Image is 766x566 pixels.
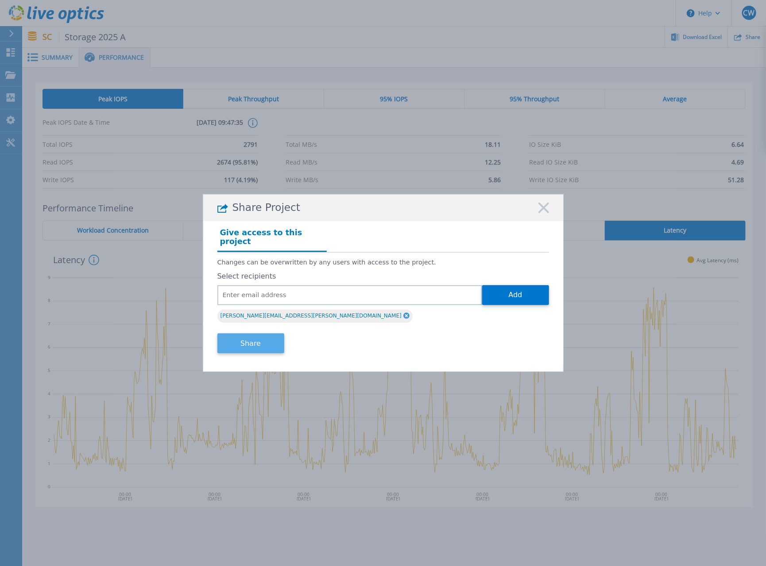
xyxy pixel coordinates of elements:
[217,310,413,323] div: [PERSON_NAME][EMAIL_ADDRESS][PERSON_NAME][DOMAIN_NAME]
[217,333,284,353] button: Share
[482,285,549,305] button: Add
[217,226,327,252] h4: Give access to this project
[217,272,549,280] label: Select recipients
[232,202,301,214] span: Share Project
[217,259,549,266] p: Changes can be overwritten by any users with access to the project.
[217,285,482,305] input: Enter email address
